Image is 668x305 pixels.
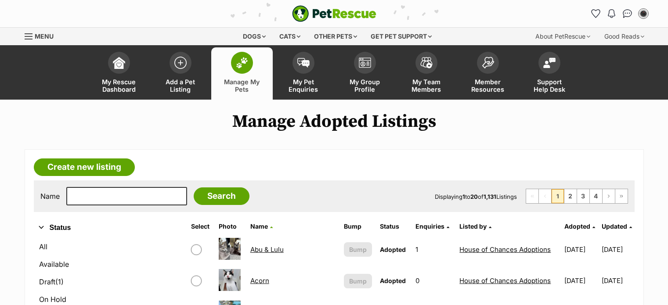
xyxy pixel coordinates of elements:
th: Bump [340,219,376,233]
span: My Group Profile [345,78,385,93]
button: Bump [344,242,372,257]
label: Name [40,192,60,200]
span: Updated [602,222,627,230]
img: pet-enquiries-icon-7e3ad2cf08bfb03b45e93fb7055b45f3efa6380592205ae92323e6603595dc1f.svg [297,58,310,68]
span: Page 1 [552,189,564,203]
img: manage-my-pets-icon-02211641906a0b7f246fdf0571729dbe1e7629f14944591b6c1af311fb30b64b.svg [236,57,248,68]
td: [DATE] [561,266,601,296]
span: Displaying to of Listings [435,193,517,200]
a: Add a Pet Listing [150,47,211,100]
ul: Account quick links [589,7,650,21]
a: Page 3 [577,189,589,203]
a: All [34,239,178,255]
button: Bump [344,274,372,288]
a: Support Help Desk [519,47,580,100]
img: logo-e224e6f780fb5917bec1dbf3a21bbac754714ae5b6737aabdf751b685950b380.svg [292,5,376,22]
input: Search [194,187,249,205]
span: Bump [349,245,367,254]
img: notifications-46538b983faf8c2785f20acdc204bb7945ddae34d4c08c2a6579f10ce5e182be.svg [608,9,615,18]
td: [DATE] [561,234,601,265]
span: Menu [35,32,54,40]
a: Available [34,256,178,272]
a: Conversations [621,7,635,21]
a: Favourites [589,7,603,21]
img: chat-41dd97257d64d25036548639549fe6c8038ab92f7586957e7f3b1b290dea8141.svg [623,9,632,18]
span: Previous page [539,189,551,203]
div: Cats [273,28,307,45]
a: Menu [25,28,60,43]
th: Select [188,219,214,233]
a: Acorn [250,276,269,285]
span: Adopted [380,277,406,284]
a: Page 2 [564,189,577,203]
button: Notifications [605,7,619,21]
span: My Pet Enquiries [284,78,323,93]
img: member-resources-icon-8e73f808a243e03378d46382f2149f9095a855e16c252ad45f914b54edf8863c.svg [482,57,494,68]
a: My Rescue Dashboard [88,47,150,100]
button: Status [34,222,178,233]
a: Adopted [564,222,595,230]
span: Bump [349,276,367,286]
a: House of Chances Adoptions [459,276,551,285]
a: Create new listing [34,158,135,176]
nav: Pagination [526,189,628,204]
span: Listed by [459,222,487,230]
span: Adopted [564,222,590,230]
td: [DATE] [602,234,634,265]
a: My Group Profile [334,47,396,100]
td: 1 [412,234,455,265]
th: Status [376,219,411,233]
td: [DATE] [602,266,634,296]
span: My Rescue Dashboard [99,78,139,93]
img: add-pet-listing-icon-0afa8454b4691262ce3f59096e99ab1cd57d4a30225e0717b998d2c9b9846f56.svg [174,57,187,69]
span: Support Help Desk [530,78,569,93]
span: First page [526,189,538,203]
a: Enquiries [415,222,449,230]
strong: 1,131 [484,193,496,200]
span: (1) [55,276,64,287]
img: Sarah profile pic [639,9,648,18]
strong: 20 [470,193,478,200]
img: help-desk-icon-fdf02630f3aa405de69fd3d07c3f3aa587a6932b1a1747fa1d2bba05be0121f9.svg [543,57,556,68]
a: Abu & Lulu [250,245,284,254]
span: Add a Pet Listing [161,78,200,93]
div: Dogs [237,28,272,45]
a: Draft [34,274,178,290]
span: My Team Members [407,78,446,93]
span: translation missing: en.admin.listings.index.attributes.enquiries [415,222,444,230]
img: group-profile-icon-3fa3cf56718a62981997c0bc7e787c4b2cf8bcc04b72c1350f741eb67cf2f40e.svg [359,57,371,68]
div: About PetRescue [529,28,596,45]
a: Manage My Pets [211,47,273,100]
img: dashboard-icon-eb2f2d2d3e046f16d808141f083e7271f6b2e854fb5c12c21221c1fb7104beca.svg [113,57,125,69]
span: Name [250,222,268,230]
th: Photo [215,219,246,233]
span: Manage My Pets [222,78,262,93]
a: Listed by [459,222,491,230]
a: Updated [602,222,632,230]
strong: 1 [462,193,465,200]
a: My Pet Enquiries [273,47,334,100]
a: Name [250,222,273,230]
a: House of Chances Adoptions [459,245,551,254]
a: My Team Members [396,47,457,100]
a: Page 4 [590,189,602,203]
div: Get pet support [365,28,438,45]
div: Good Reads [598,28,650,45]
a: Next page [603,189,615,203]
span: Member Resources [468,78,508,93]
div: Other pets [308,28,363,45]
span: Adopted [380,246,406,253]
button: My account [636,7,650,21]
img: team-members-icon-5396bd8760b3fe7c0b43da4ab00e1e3bb1a5d9ba89233759b79545d2d3fc5d0d.svg [420,57,433,68]
a: Last page [615,189,628,203]
a: Member Resources [457,47,519,100]
a: PetRescue [292,5,376,22]
td: 0 [412,266,455,296]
